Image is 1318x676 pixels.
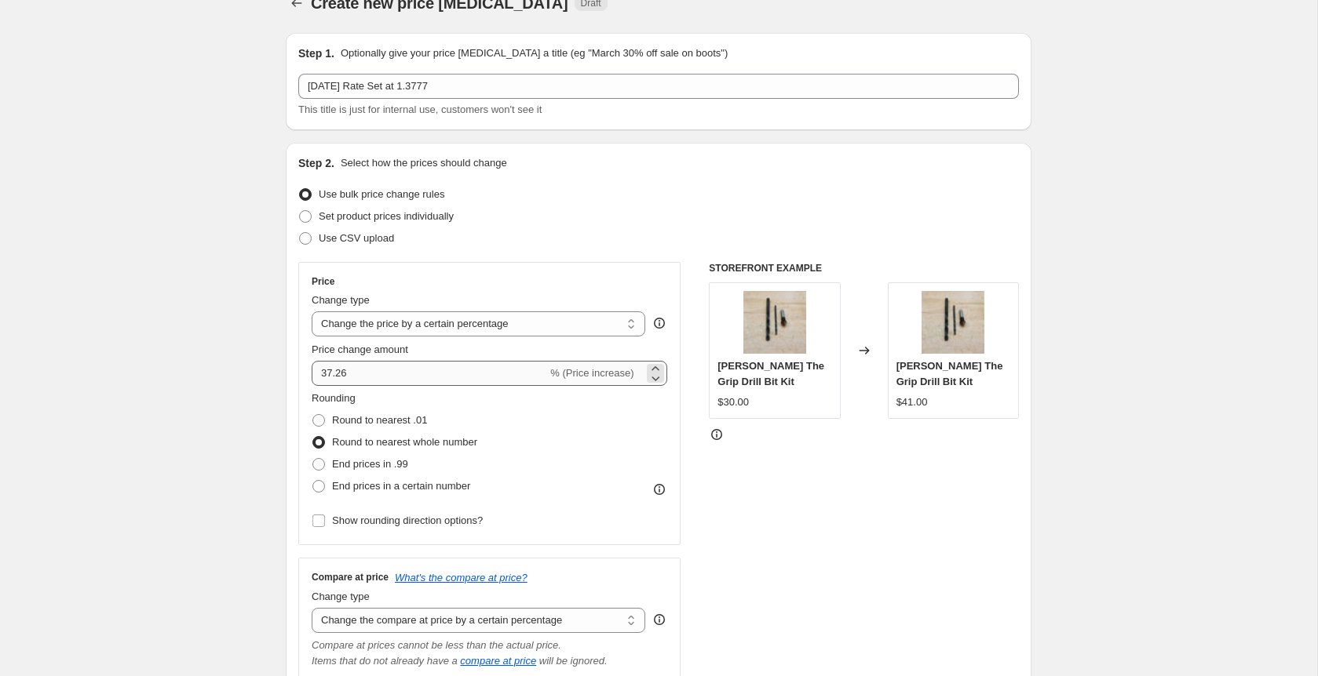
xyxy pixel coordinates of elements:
[312,361,547,386] input: -15
[298,74,1019,99] input: 30% off holiday sale
[312,655,458,667] i: Items that do not already have a
[298,155,334,171] h2: Step 2.
[312,392,356,404] span: Rounding
[896,360,1003,387] span: [PERSON_NAME] The Grip Drill Bit Kit
[332,480,470,492] span: End prices in a certain number
[298,45,334,61] h2: Step 1.
[332,414,427,426] span: Round to nearest .01
[332,514,483,526] span: Show rounding direction options?
[332,436,477,448] span: Round to nearest whole number
[652,315,667,331] div: help
[709,262,1019,274] h6: STOREFRONT EXAMPLE
[717,394,749,410] div: $30.00
[312,571,389,583] h3: Compare at price
[312,591,370,602] span: Change type
[743,291,806,354] img: IMG_0011_30_1080x810_6cfc9810-4ed7-49d4-85e8-d901e04b6bf3_80x.jpg
[312,343,408,355] span: Price change amount
[312,275,334,288] h3: Price
[341,45,728,61] p: Optionally give your price [MEDICAL_DATA] a title (eg "March 30% off sale on boots")
[652,612,667,627] div: help
[896,394,928,410] div: $41.00
[460,655,536,667] button: compare at price
[341,155,507,171] p: Select how the prices should change
[332,458,408,470] span: End prices in .99
[298,104,542,115] span: This title is just for internal use, customers won't see it
[922,291,984,354] img: IMG_0011_30_1080x810_6cfc9810-4ed7-49d4-85e8-d901e04b6bf3_80x.jpg
[539,655,608,667] i: will be ignored.
[319,232,394,244] span: Use CSV upload
[319,210,454,222] span: Set product prices individually
[319,188,444,200] span: Use bulk price change rules
[717,360,824,387] span: [PERSON_NAME] The Grip Drill Bit Kit
[550,367,633,379] span: % (Price increase)
[312,639,561,651] i: Compare at prices cannot be less than the actual price.
[312,294,370,306] span: Change type
[395,572,528,583] button: What's the compare at price?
